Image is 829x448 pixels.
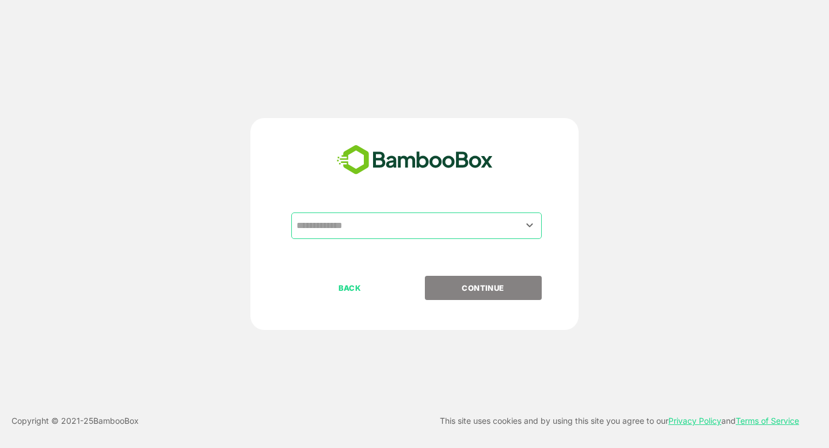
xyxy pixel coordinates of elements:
[292,282,408,294] p: BACK
[291,276,408,300] button: BACK
[440,414,799,428] p: This site uses cookies and by using this site you agree to our and
[330,141,499,179] img: bamboobox
[736,416,799,426] a: Terms of Service
[425,276,542,300] button: CONTINUE
[425,282,541,294] p: CONTINUE
[12,414,139,428] p: Copyright © 2021- 25 BambooBox
[668,416,721,426] a: Privacy Policy
[522,218,538,233] button: Open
